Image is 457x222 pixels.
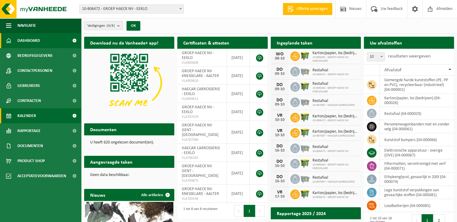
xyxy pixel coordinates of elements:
[234,205,244,217] button: Previous
[227,185,250,203] td: [DATE]
[182,51,214,60] span: GROEP HAECK NV - EEKLO
[367,52,385,61] span: 10
[80,5,184,13] span: 10-806472 - GROEP HAECK NV - EEKLO
[79,5,184,14] span: 10-806472 - GROEP HAECK NV - EEKLO
[17,33,40,48] span: Dashboard
[312,82,358,86] span: Restafval
[300,51,310,61] img: WB-1100-HPE-GN-50
[380,186,454,199] td: lege kunststof verpakkingen van gevaarlijke stoffen (04-000081)
[17,63,52,78] span: Contactpersonen
[227,49,250,67] td: [DATE]
[380,133,454,146] td: kunststof bumpers (04-000066)
[84,37,164,48] h2: Download nu de Vanheede+ app!
[107,24,115,28] count: (4/4)
[182,123,218,137] span: GROEP HAECK NV GENT - [GEOGRAPHIC_DATA]
[274,179,286,183] div: 16-10
[380,159,454,173] td: filtermatten, verontreinigd met verf (04-000071)
[367,53,385,61] span: 10
[274,133,286,137] div: 10-10
[380,199,454,212] td: loodbatterijen (04-000085)
[274,174,286,179] div: DO
[182,146,220,155] span: HAECAR CARROSSERIE - EEKLO
[312,99,355,103] span: Restafval
[180,204,218,217] div: 1 tot 8 van 8 resultaten
[312,129,358,134] span: Karton/papier, los (bedrijven)
[274,87,286,91] div: 09-10
[312,86,358,94] span: 10-806492 - GROEP HAECK NV KNESSELARE
[84,49,174,116] img: Download de VHEPlus App
[300,81,310,91] img: WB-1100-HPE-GN-50
[182,97,222,101] span: VLA903611
[87,21,115,30] span: Vestigingen
[136,189,174,201] a: Alle artikelen
[227,121,250,144] td: [DATE]
[274,113,286,118] div: VR
[17,93,41,108] span: Contracten
[312,158,358,163] span: Restafval
[312,103,355,107] span: 10-897097 - HAECAR CARROSSERIE
[274,67,286,72] div: DO
[182,164,218,178] span: GROEP HAECK NV GENT - [GEOGRAPHIC_DATA]
[182,87,220,96] span: HAECAR CARROSSERIE - EEKLO
[274,98,286,103] div: DO
[274,195,286,199] div: 17-10
[17,48,53,63] span: Bedrijfsgegevens
[177,37,235,48] h2: Certificaten & attesten
[90,173,168,177] p: Geen data beschikbaar.
[255,205,265,217] button: Next
[295,6,329,12] span: Offerte aanvragen
[312,68,349,73] span: Restafval
[126,21,140,31] button: OK
[274,103,286,107] div: 09-10
[271,207,332,219] h2: Rapportage 2025 / 2024
[227,67,250,85] td: [DATE]
[384,68,401,72] span: Afvalstof
[312,150,349,153] span: 10-806472 - GROEP HAECK NV
[300,112,310,122] img: WB-1100-HPE-GN-51
[17,123,41,138] span: Rapportage
[274,52,286,57] div: WO
[17,138,43,153] span: Documenten
[300,189,310,199] img: WB-1100-HPE-GN-51
[274,144,286,149] div: DO
[227,103,250,121] td: [DATE]
[274,149,286,153] div: 16-10
[312,180,355,184] span: 10-897097 - HAECAR CARROSSERIE
[182,60,222,65] span: VLA903609
[380,146,454,159] td: elektronische apparatuur - overige (OVE) (04-000067)
[274,118,286,122] div: 10-10
[182,105,214,114] span: GROEP HAECK NV - EEKLO
[388,54,431,59] label: resultaten weergeven
[84,123,123,135] h2: Documenten
[182,69,219,78] span: GROEP HAECK NV KNESSELARE - AALTER
[312,196,358,199] span: 10-806472 - GROEP HAECK NV
[300,127,310,137] img: WB-1100-HPE-GN-50
[244,205,255,217] button: 1
[312,73,349,76] span: 10-806472 - GROEP HAECK NV
[227,144,250,162] td: [DATE]
[274,128,286,133] div: VR
[380,76,454,94] td: gemengde harde kunststoffen (PE, PP en PVC), recycleerbaar (industrieel) (04-000001)
[300,173,310,183] img: WB-2500-GAL-GY-01
[312,51,358,56] span: Karton/papier, los (bedrijven)
[182,137,222,142] span: VLA707380
[300,143,310,153] img: WB-2500-GAL-GY-04
[227,162,250,185] td: [DATE]
[182,115,222,119] span: VLA707379
[182,79,222,83] span: VLA903610
[17,108,36,123] span: Kalender
[271,37,318,48] h2: Ingeplande taken
[274,164,286,168] div: 16-10
[380,94,454,107] td: karton/papier, los (bedrijven) (04-000026)
[312,119,358,122] span: 10-806472 - GROEP HAECK NV
[17,153,45,168] span: Product Shop
[182,156,222,160] span: VLA706182
[182,187,219,196] span: GROEP HAECK NV KNESSELARE - AALTER
[84,21,123,30] button: Vestigingen(4/4)
[84,156,139,168] h2: Aangevraagde taken
[84,189,111,201] h2: Nieuws
[300,97,310,107] img: WB-2500-GAL-GY-01
[182,196,222,201] span: VLA703546
[312,175,355,180] span: Restafval
[17,18,36,33] span: Navigatie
